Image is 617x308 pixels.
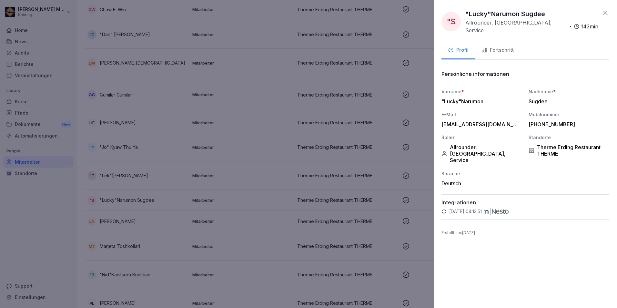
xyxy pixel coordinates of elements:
div: Allrounder, [GEOGRAPHIC_DATA], Service [441,144,522,163]
div: "S [441,12,461,31]
p: Persönliche informationen [441,71,509,77]
div: Profil [448,46,469,54]
img: nesto.svg [484,208,509,215]
div: E-Mail [441,111,522,118]
p: "Lucky"Narumon Sugdee [465,9,545,19]
p: [DATE] 04:13:51 [449,208,482,215]
div: Therme Erding Restaurant THERME [529,144,609,157]
div: Rollen [441,134,522,141]
div: Sprache [441,170,522,177]
div: Standorte [529,134,609,141]
p: Integrationen [441,199,609,206]
div: [EMAIL_ADDRESS][DOMAIN_NAME] [441,121,519,128]
div: Mobilnummer [529,111,609,118]
div: Nachname [529,88,609,95]
div: Sugdee [529,98,606,105]
div: "Lucky"Narumon [441,98,519,105]
button: Profil [441,42,475,59]
div: · [465,19,598,34]
div: Deutsch [441,180,522,187]
p: Allrounder, [GEOGRAPHIC_DATA], Service [465,19,567,34]
div: Vorname [441,88,522,95]
p: 143 min [581,23,598,30]
div: [PHONE_NUMBER] [529,121,606,128]
button: Fortschritt [475,42,520,59]
div: Fortschritt [481,46,514,54]
p: Erstellt am : [DATE] [441,230,609,236]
